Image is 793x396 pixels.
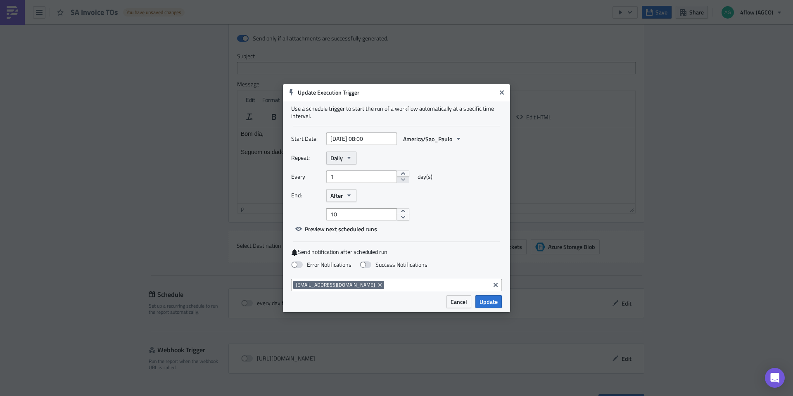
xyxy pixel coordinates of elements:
[330,191,343,200] span: After
[330,154,343,162] span: Daily
[291,189,322,202] label: End:
[3,3,394,37] body: Rich Text Area. Press ALT-0 for help.
[451,297,467,306] span: Cancel
[418,171,432,183] span: day(s)
[446,295,471,308] button: Cancel
[291,133,322,145] label: Start Date:
[360,261,427,268] label: Success Notifications
[475,295,502,308] button: Update
[326,133,397,145] input: YYYY-MM-DD HH:mm
[296,282,375,288] span: [EMAIL_ADDRESS][DOMAIN_NAME]
[496,86,508,99] button: Close
[326,189,356,202] button: After
[397,171,409,177] button: increment
[291,223,381,235] button: Preview next scheduled runs
[298,89,496,96] h6: Update Execution Trigger
[397,208,409,215] button: increment
[397,214,409,221] button: decrement
[291,248,502,256] label: Send notification after scheduled run
[291,105,502,120] div: Use a schedule trigger to start the run of a workflow automatically at a specific time interval.
[491,280,501,290] button: Clear selected items
[765,368,785,388] div: Open Intercom Messenger
[3,3,394,10] p: Bom dia,
[399,133,466,145] button: America/Sao_Paulo
[326,152,356,164] button: Daily
[291,261,351,268] label: Error Notifications
[305,225,377,233] span: Preview next scheduled runs
[480,297,498,306] span: Update
[403,135,452,143] span: America/Sao_Paulo
[291,152,322,164] label: Repeat:
[291,171,322,183] label: Every
[3,21,394,28] p: Seguem os dados para Invoice do mês anterior,
[377,281,384,289] button: Remove Tag
[397,176,409,183] button: decrement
